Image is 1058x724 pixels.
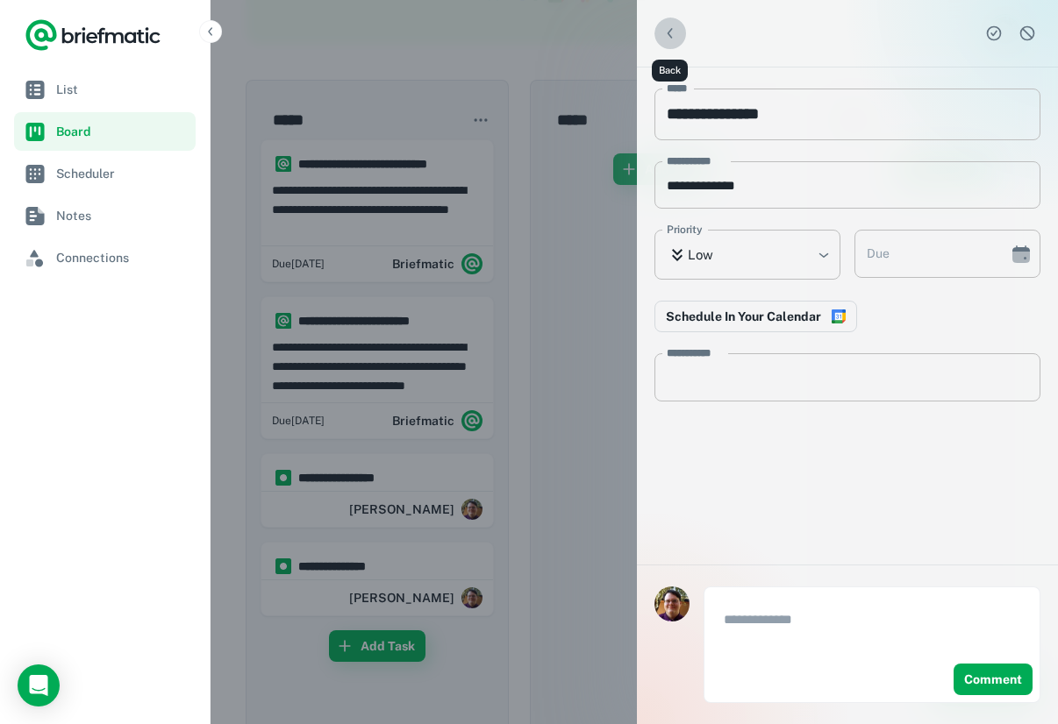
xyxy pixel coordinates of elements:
[14,154,196,193] a: Scheduler
[1004,237,1039,272] button: Choose date
[14,112,196,151] a: Board
[654,301,857,332] button: Connect to Google Calendar to reserve time in your schedule to complete this work
[1014,20,1040,46] button: Dismiss task
[56,248,189,267] span: Connections
[56,80,189,99] span: List
[14,238,196,277] a: Connections
[652,60,688,82] div: Back
[14,70,196,109] a: List
[56,206,189,225] span: Notes
[56,164,189,183] span: Scheduler
[654,18,686,49] button: Back
[637,67,1058,564] div: scrollable content
[667,222,703,238] label: Priority
[25,18,161,53] a: Logo
[654,586,690,621] img: Kevin Stewart
[18,664,60,706] div: Open Intercom Messenger
[56,122,189,141] span: Board
[14,196,196,235] a: Notes
[981,20,1007,46] button: Complete task
[654,230,840,280] div: Low
[954,664,1033,695] button: Comment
